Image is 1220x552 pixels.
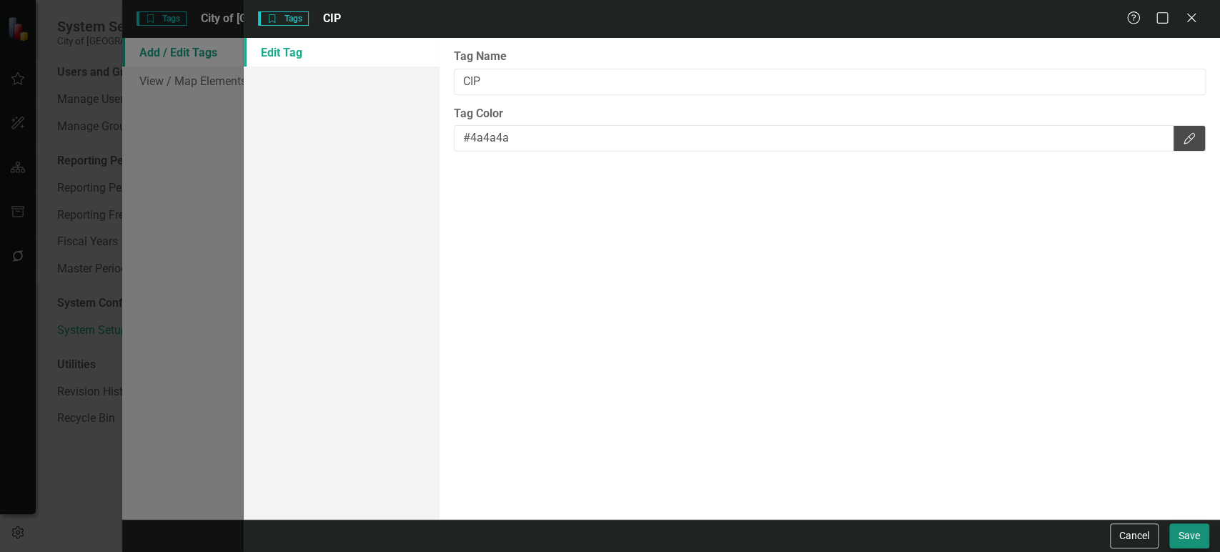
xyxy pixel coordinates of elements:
label: Tag Color [454,106,1206,122]
a: Edit Tag [244,38,439,66]
input: Tag Name [454,69,1206,95]
span: CIP [323,11,341,25]
input: Select Color... [454,125,1174,152]
button: Save [1169,523,1209,548]
label: Tag Name [454,49,1206,65]
button: Cancel [1110,523,1159,548]
span: Tags [258,11,308,26]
